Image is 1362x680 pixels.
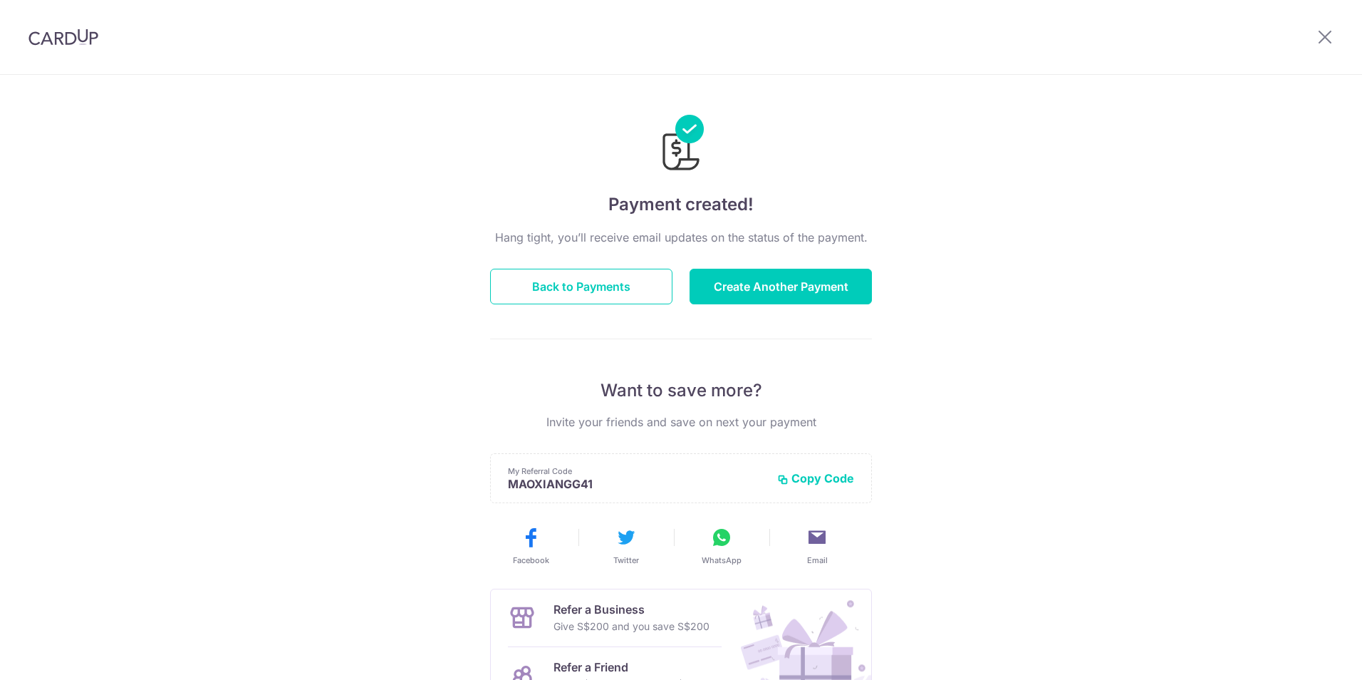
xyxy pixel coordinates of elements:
[702,555,742,566] span: WhatsApp
[508,465,766,477] p: My Referral Code
[490,192,872,217] h4: Payment created!
[553,601,709,618] p: Refer a Business
[613,555,639,566] span: Twitter
[807,555,828,566] span: Email
[513,555,549,566] span: Facebook
[584,526,668,566] button: Twitter
[508,477,766,491] p: MAOXIANGG41
[553,618,709,635] p: Give S$200 and you save S$200
[490,269,672,304] button: Back to Payments
[490,229,872,246] p: Hang tight, you’ll receive email updates on the status of the payment.
[690,269,872,304] button: Create Another Payment
[28,29,98,46] img: CardUp
[777,471,854,485] button: Copy Code
[490,413,872,431] p: Invite your friends and save on next your payment
[489,526,573,566] button: Facebook
[775,526,859,566] button: Email
[553,659,697,676] p: Refer a Friend
[658,115,704,175] img: Payments
[490,379,872,402] p: Want to save more?
[680,526,764,566] button: WhatsApp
